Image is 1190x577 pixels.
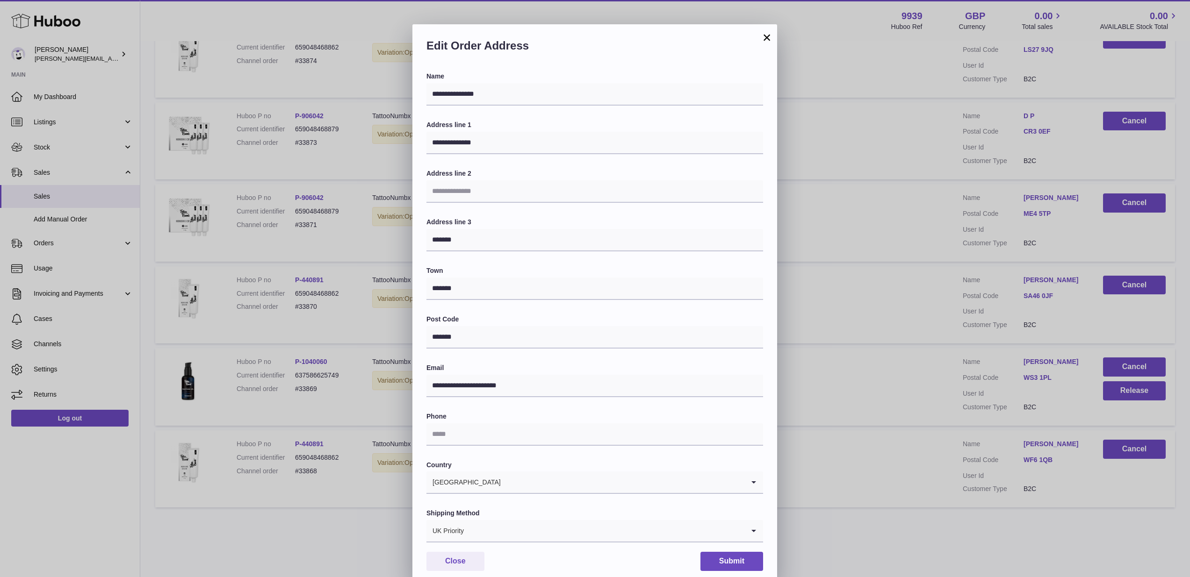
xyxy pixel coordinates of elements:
span: [GEOGRAPHIC_DATA] [426,471,501,493]
div: Search for option [426,471,763,494]
h2: Edit Order Address [426,38,763,58]
label: Address line 2 [426,169,763,178]
label: Shipping Method [426,509,763,518]
label: Address line 3 [426,218,763,227]
label: Name [426,72,763,81]
label: Town [426,266,763,275]
input: Search for option [464,520,744,541]
label: Address line 1 [426,121,763,129]
label: Email [426,363,763,372]
input: Search for option [501,471,744,493]
label: Phone [426,412,763,421]
button: × [761,32,772,43]
div: Search for option [426,520,763,542]
label: Post Code [426,315,763,324]
span: UK Priority [426,520,464,541]
button: Close [426,552,484,571]
label: Country [426,461,763,470]
button: Submit [700,552,763,571]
